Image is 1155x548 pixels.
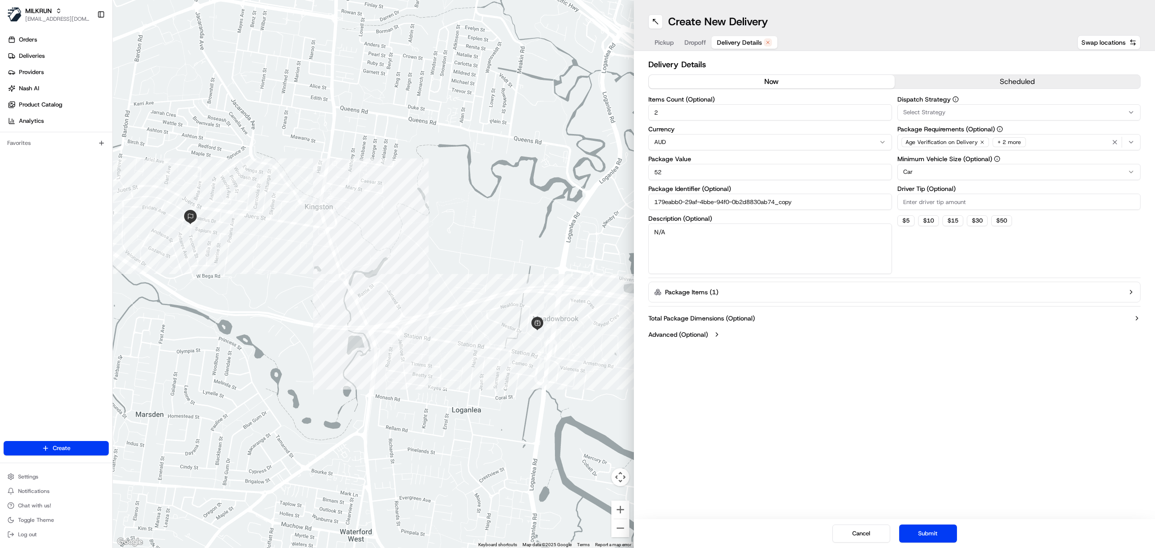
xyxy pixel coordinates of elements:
[648,58,1141,71] h2: Delivery Details
[522,542,572,547] span: Map data ©2025 Google
[577,542,590,547] a: Terms (opens in new tab)
[19,84,39,93] span: Nash AI
[595,542,631,547] a: Report a map error
[18,473,38,480] span: Settings
[19,68,44,76] span: Providers
[717,38,762,47] span: Delivery Details
[648,330,708,339] label: Advanced (Optional)
[897,186,1141,192] label: Driver Tip (Optional)
[684,38,706,47] span: Dropoff
[918,215,939,226] button: $10
[478,542,517,548] button: Keyboard shortcuts
[4,441,109,455] button: Create
[648,186,892,192] label: Package Identifier (Optional)
[648,314,755,323] label: Total Package Dimensions (Optional)
[897,96,1141,102] label: Dispatch Strategy
[648,156,892,162] label: Package Value
[18,502,51,509] span: Chat with us!
[648,104,892,121] input: Enter number of items
[952,96,959,102] button: Dispatch Strategy
[4,4,93,25] button: MILKRUNMILKRUN[EMAIL_ADDRESS][DOMAIN_NAME]
[4,470,109,483] button: Settings
[655,38,674,47] span: Pickup
[25,15,90,23] button: [EMAIL_ADDRESS][DOMAIN_NAME]
[25,6,52,15] button: MILKRUN
[897,126,1141,132] label: Package Requirements (Optional)
[967,215,988,226] button: $30
[991,215,1012,226] button: $50
[115,536,145,548] a: Open this area in Google Maps (opens a new window)
[993,137,1026,147] div: + 2 more
[611,501,629,519] button: Zoom in
[115,536,145,548] img: Google
[4,65,112,79] a: Providers
[665,288,718,297] label: Package Items ( 1 )
[4,136,109,150] div: Favorites
[4,485,109,497] button: Notifications
[648,314,1141,323] button: Total Package Dimensions (Optional)
[53,444,70,452] span: Create
[648,282,1141,302] button: Package Items (1)
[611,468,629,486] button: Map camera controls
[611,519,629,537] button: Zoom out
[668,14,768,29] h1: Create New Delivery
[4,114,112,128] a: Analytics
[899,525,957,543] button: Submit
[994,156,1000,162] button: Minimum Vehicle Size (Optional)
[897,194,1141,210] input: Enter driver tip amount
[942,215,963,226] button: $15
[648,223,892,274] textarea: N/A
[4,499,109,512] button: Chat with us!
[4,514,109,526] button: Toggle Theme
[4,49,112,63] a: Deliveries
[832,525,890,543] button: Cancel
[19,101,62,109] span: Product Catalog
[7,7,22,22] img: MILKRUN
[648,215,892,222] label: Description (Optional)
[897,134,1141,150] button: Age Verification on Delivery+ 2 more
[906,139,978,146] span: Age Verification on Delivery
[648,330,1141,339] button: Advanced (Optional)
[18,488,50,495] span: Notifications
[997,126,1003,132] button: Package Requirements (Optional)
[649,75,895,88] button: now
[648,96,892,102] label: Items Count (Optional)
[897,215,915,226] button: $5
[4,98,112,112] a: Product Catalog
[903,108,946,116] span: Select Strategy
[1077,35,1141,50] button: Swap locations
[18,531,37,538] span: Log out
[4,528,109,541] button: Log out
[18,516,54,524] span: Toggle Theme
[19,52,45,60] span: Deliveries
[4,33,112,47] a: Orders
[648,126,892,132] label: Currency
[4,81,112,96] a: Nash AI
[1081,38,1126,47] span: Swap locations
[897,156,1141,162] label: Minimum Vehicle Size (Optional)
[897,104,1141,121] button: Select Strategy
[895,75,1141,88] button: scheduled
[648,164,892,180] input: Enter package value
[19,117,44,125] span: Analytics
[19,36,37,44] span: Orders
[648,194,892,210] input: Enter package identifier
